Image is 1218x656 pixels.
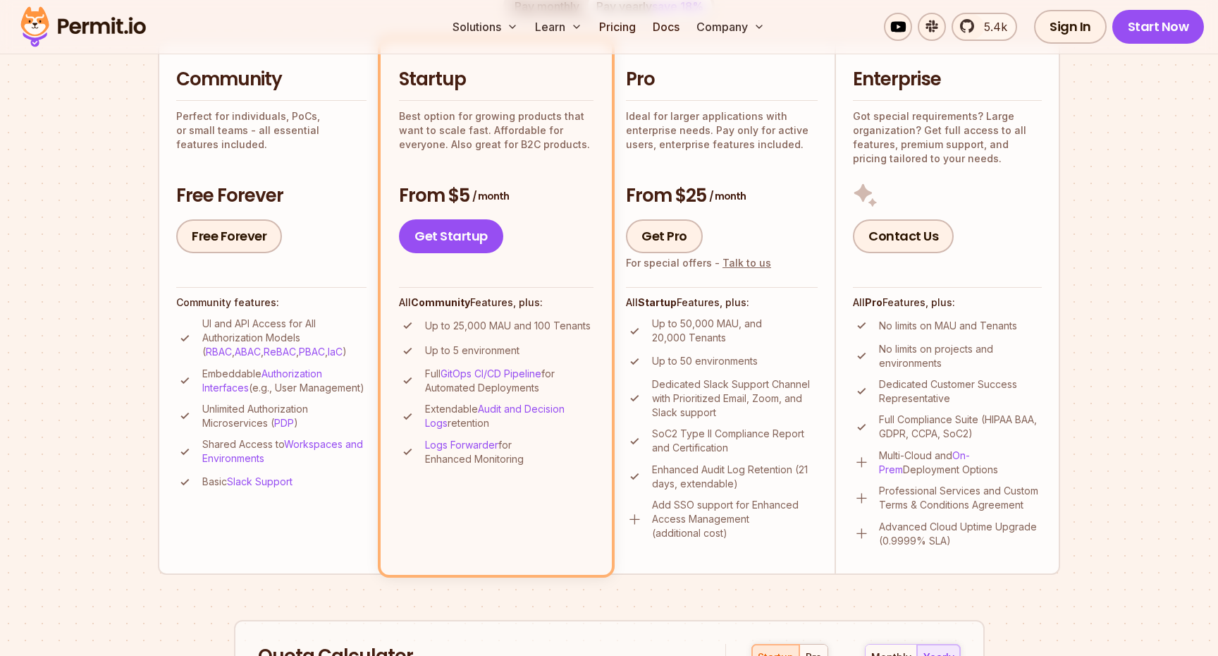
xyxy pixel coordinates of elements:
h3: From $5 [399,183,593,209]
p: Up to 5 environment [425,344,519,358]
h3: Free Forever [176,183,367,209]
p: Unlimited Authorization Microservices ( ) [202,402,367,430]
p: No limits on MAU and Tenants [879,319,1017,333]
p: Advanced Cloud Uptime Upgrade (0.9999% SLA) [879,520,1042,548]
a: Authorization Interfaces [202,368,322,394]
p: Embeddable (e.g., User Management) [202,367,367,395]
a: RBAC [206,346,232,358]
h2: Community [176,67,367,92]
a: Get Startup [399,219,503,253]
a: Sign In [1034,10,1107,44]
a: IaC [328,346,343,358]
strong: Pro [865,296,882,308]
p: Got special requirements? Large organization? Get full access to all features, premium support, a... [853,109,1042,166]
strong: Community [411,296,470,308]
h4: All Features, plus: [853,296,1042,310]
strong: Startup [638,296,677,308]
h2: Enterprise [853,67,1042,92]
p: Dedicated Slack Support Channel with Prioritized Email, Zoom, and Slack support [652,377,818,420]
a: Contact Us [853,219,954,253]
p: Extendable retention [425,402,593,430]
button: Company [691,13,770,41]
a: Docs [647,13,685,41]
a: Pricing [593,13,641,41]
h3: From $25 [626,183,818,209]
span: / month [709,189,746,203]
span: 5.4k [976,18,1007,35]
a: Get Pro [626,219,703,253]
a: On-Prem [879,449,970,475]
p: Perfect for individuals, PoCs, or small teams - all essential features included. [176,109,367,152]
p: No limits on projects and environments [879,342,1042,370]
a: Talk to us [722,257,771,269]
p: Add SSO support for Enhanced Access Management (additional cost) [652,498,818,540]
p: for Enhanced Monitoring [425,438,593,466]
p: Up to 25,000 MAU and 100 Tenants [425,319,591,333]
p: Full Compliance Suite (HIPAA BAA, GDPR, CCPA, SoC2) [879,413,1042,441]
p: Ideal for larger applications with enterprise needs. Pay only for active users, enterprise featur... [626,109,818,152]
p: Multi-Cloud and Deployment Options [879,449,1042,477]
p: UI and API Access for All Authorization Models ( , , , , ) [202,317,367,359]
p: Up to 50 environments [652,354,758,368]
a: ReBAC [264,346,296,358]
h4: All Features, plus: [626,296,818,310]
h4: All Features, plus: [399,296,593,310]
h2: Startup [399,67,593,92]
a: Audit and Decision Logs [425,403,565,429]
a: GitOps CI/CD Pipeline [441,368,541,379]
button: Learn [529,13,588,41]
div: For special offers - [626,256,771,270]
h4: Community features: [176,296,367,310]
a: Logs Forwarder [425,439,498,451]
h2: Pro [626,67,818,92]
p: Professional Services and Custom Terms & Conditions Agreement [879,484,1042,512]
p: Best option for growing products that want to scale fast. Affordable for everyone. Also great for... [399,109,593,152]
p: Basic [202,475,293,489]
p: Full for Automated Deployments [425,367,593,395]
p: SoC2 Type II Compliance Report and Certification [652,427,818,455]
span: / month [472,189,509,203]
a: 5.4k [952,13,1017,41]
p: Shared Access to [202,437,367,466]
a: PBAC [299,346,325,358]
a: Free Forever [176,219,282,253]
a: ABAC [235,346,261,358]
p: Enhanced Audit Log Retention (21 days, extendable) [652,463,818,491]
button: Solutions [447,13,524,41]
a: Slack Support [227,475,293,487]
a: PDP [274,417,294,429]
p: Up to 50,000 MAU, and 20,000 Tenants [652,317,818,345]
p: Dedicated Customer Success Representative [879,377,1042,406]
a: Start Now [1112,10,1205,44]
img: Permit logo [14,3,152,51]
